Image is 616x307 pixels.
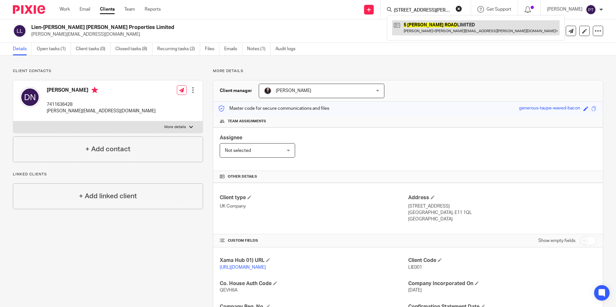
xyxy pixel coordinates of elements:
a: Open tasks (1) [37,43,71,55]
a: Closed tasks (8) [115,43,152,55]
img: MicrosoftTeams-image.jfif [264,87,272,95]
h4: Company Incorporated On [408,280,596,287]
h4: Client type [220,194,408,201]
input: Search [393,8,451,14]
a: Email [80,6,90,13]
h4: CUSTOM FIELDS [220,238,408,243]
a: Audit logs [275,43,300,55]
a: [URL][DOMAIN_NAME] [220,265,266,270]
h2: Lien-[PERSON_NAME] [PERSON_NAME] Properties Limited [31,24,419,31]
p: [STREET_ADDRESS] [408,203,596,209]
button: Clear [456,5,462,12]
h4: [PERSON_NAME] [47,87,156,95]
h4: Client Code [408,257,596,264]
h3: Client manager [220,88,252,94]
p: [PERSON_NAME] [547,6,582,13]
h4: Co. House Auth Code [220,280,408,287]
i: Primary [91,87,98,93]
span: Other details [228,174,257,179]
a: Reports [145,6,161,13]
h4: + Add linked client [79,191,137,201]
label: Show empty fields [538,237,575,244]
p: More details [164,125,186,130]
span: [DATE] [408,288,422,293]
p: [GEOGRAPHIC_DATA], E11 1QL [408,209,596,216]
p: Master code for secure communications and files [218,105,329,112]
p: UK Company [220,203,408,209]
h4: Xama Hub 01) URL [220,257,408,264]
div: generous-taupe-waved-bacon [519,105,580,112]
span: QEVH6A [220,288,237,293]
a: Work [60,6,70,13]
a: Emails [224,43,242,55]
p: 7411636428 [47,101,156,108]
span: [PERSON_NAME] [276,88,311,93]
a: Team [124,6,135,13]
p: Client contacts [13,69,203,74]
img: Pixie [13,5,45,14]
span: Not selected [225,148,251,153]
a: Recurring tasks (2) [157,43,200,55]
span: Assignee [220,135,242,140]
span: LIE001 [408,265,422,270]
a: Client tasks (0) [76,43,111,55]
a: Files [205,43,219,55]
p: [GEOGRAPHIC_DATA] [408,216,596,222]
h4: + Add contact [85,144,130,154]
p: [PERSON_NAME][EMAIL_ADDRESS][DOMAIN_NAME] [47,108,156,114]
img: svg%3E [20,87,40,107]
img: svg%3E [13,24,26,38]
span: Get Support [486,7,511,12]
p: More details [213,69,603,74]
a: Notes (1) [247,43,271,55]
a: Details [13,43,32,55]
h4: Address [408,194,596,201]
p: Linked clients [13,172,203,177]
p: [PERSON_NAME][EMAIL_ADDRESS][DOMAIN_NAME] [31,31,515,38]
span: Team assignments [228,119,266,124]
img: svg%3E [586,5,596,15]
a: Clients [100,6,115,13]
